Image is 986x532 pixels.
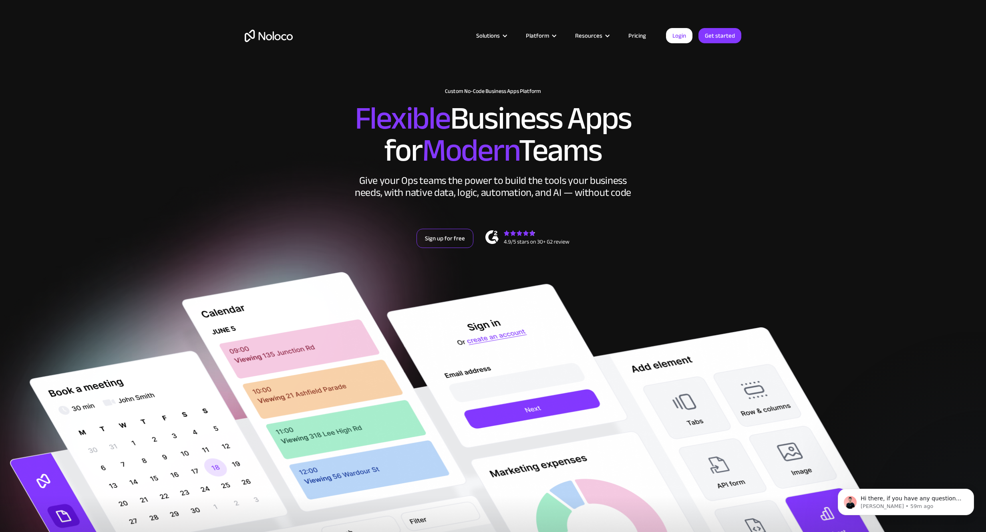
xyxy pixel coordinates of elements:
a: Sign up for free [417,229,473,248]
div: Solutions [466,30,516,41]
div: Resources [575,30,602,41]
iframe: Intercom notifications message [826,472,986,528]
div: Give your Ops teams the power to build the tools your business needs, with native data, logic, au... [353,175,633,199]
div: Platform [526,30,549,41]
h1: Custom No-Code Business Apps Platform [245,88,741,95]
div: Solutions [476,30,500,41]
a: Pricing [618,30,656,41]
div: Resources [565,30,618,41]
a: Get started [698,28,741,43]
span: Modern [422,121,519,180]
span: Flexible [355,89,450,148]
h2: Business Apps for Teams [245,103,741,167]
a: Login [666,28,692,43]
div: Platform [516,30,565,41]
a: home [245,30,293,42]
